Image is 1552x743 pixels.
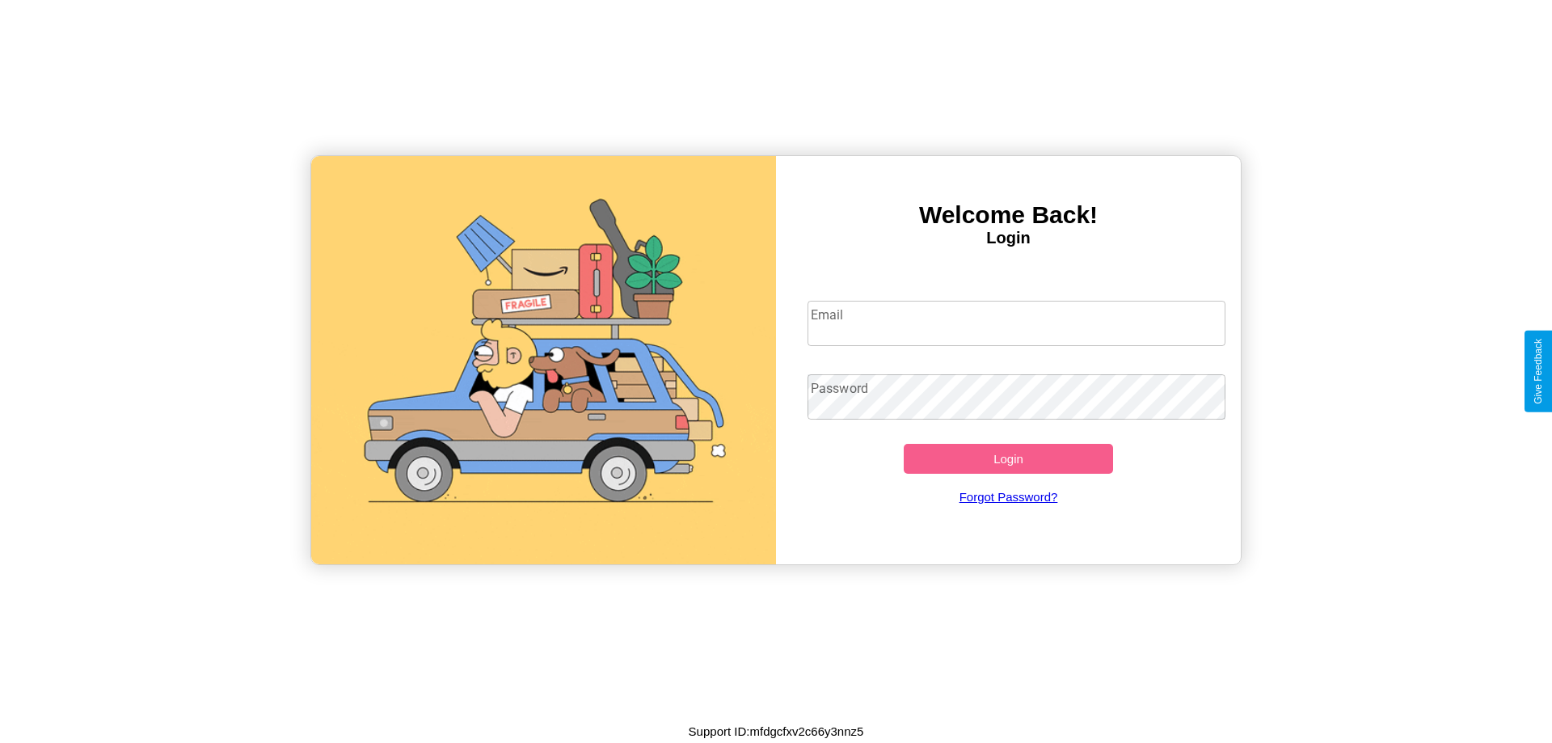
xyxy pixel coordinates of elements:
[311,156,776,564] img: gif
[689,720,864,742] p: Support ID: mfdgcfxv2c66y3nnz5
[1533,339,1544,404] div: Give Feedback
[799,474,1218,520] a: Forgot Password?
[904,444,1113,474] button: Login
[776,229,1241,247] h4: Login
[776,201,1241,229] h3: Welcome Back!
